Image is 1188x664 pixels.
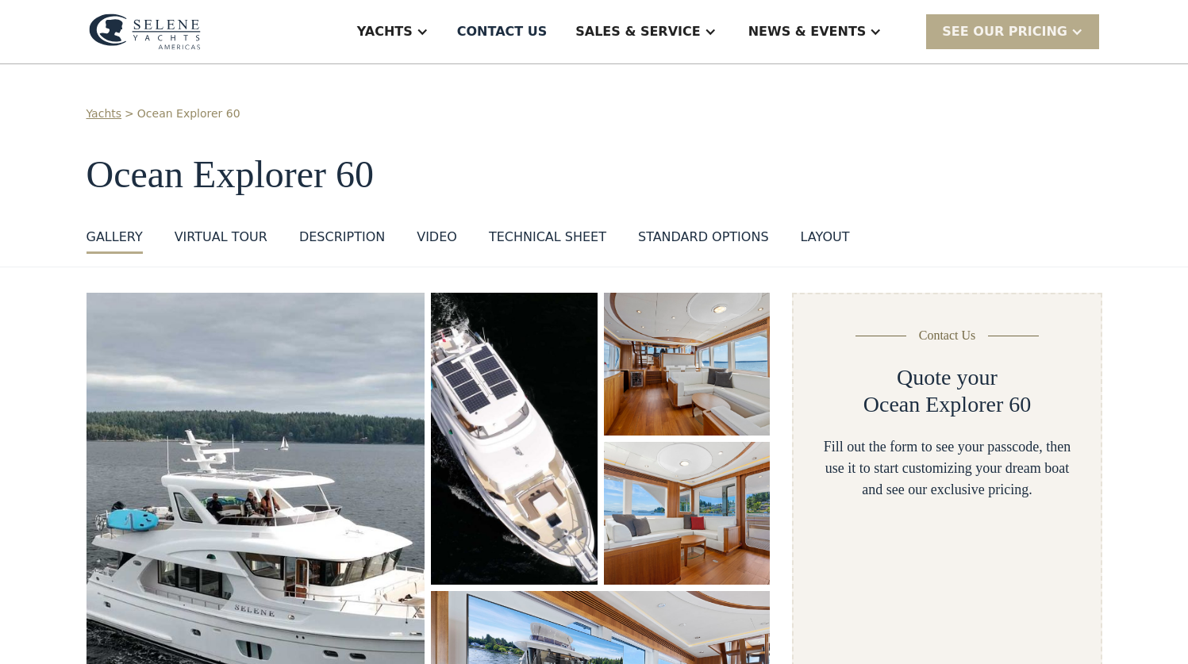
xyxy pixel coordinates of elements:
a: standard options [638,228,769,254]
div: DESCRIPTION [299,228,385,247]
div: Contact Us [919,326,976,345]
div: VIRTUAL TOUR [175,228,267,247]
a: VIRTUAL TOUR [175,228,267,254]
div: > [125,106,134,122]
a: open lightbox [431,293,597,585]
img: logo [89,13,201,50]
div: layout [801,228,850,247]
div: VIDEO [417,228,457,247]
a: GALLERY [87,228,143,254]
iframe: Form 1 [819,523,1075,642]
a: layout [801,228,850,254]
a: Yachts [87,106,122,122]
div: Technical sheet [489,228,606,247]
div: Yachts [357,22,413,41]
div: Fill out the form to see your passcode, then use it to start customizing your dream boat and see ... [819,436,1075,501]
div: Contact US [457,22,548,41]
a: Technical sheet [489,228,606,254]
div: GALLERY [87,228,143,247]
a: Ocean Explorer 60 [137,106,240,122]
h2: Quote your [897,364,998,391]
div: SEE Our Pricing [926,14,1099,48]
div: News & EVENTS [748,22,867,41]
a: DESCRIPTION [299,228,385,254]
a: open lightbox [604,293,771,436]
div: SEE Our Pricing [942,22,1067,41]
a: open lightbox [604,442,771,585]
h1: Ocean Explorer 60 [87,154,1102,196]
h2: Ocean Explorer 60 [863,391,1031,418]
div: standard options [638,228,769,247]
a: VIDEO [417,228,457,254]
div: Sales & Service [575,22,700,41]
